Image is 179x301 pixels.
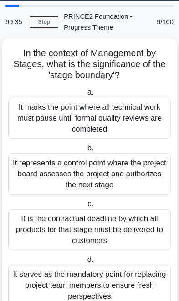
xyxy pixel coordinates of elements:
[87,255,94,264] span: d.
[8,209,171,250] div: It is the contractual deadline by which all products for that stage must be delivered to customers
[87,143,94,152] span: b.
[30,16,58,28] a: Stop
[7,48,172,81] h5: In the context of Management by Stages, what is the significance of the 'stage boundary'?
[149,13,179,31] div: 9/100
[87,88,94,96] span: a.
[58,7,149,37] div: PRINCE2 Foundation - Progress Theme
[8,98,171,139] div: It marks the point where all technical work must pause until formal quality reviews are completed
[8,153,171,195] div: It represents a control point where the project board assesses the project and authorizes the nex...
[87,199,93,208] span: c.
